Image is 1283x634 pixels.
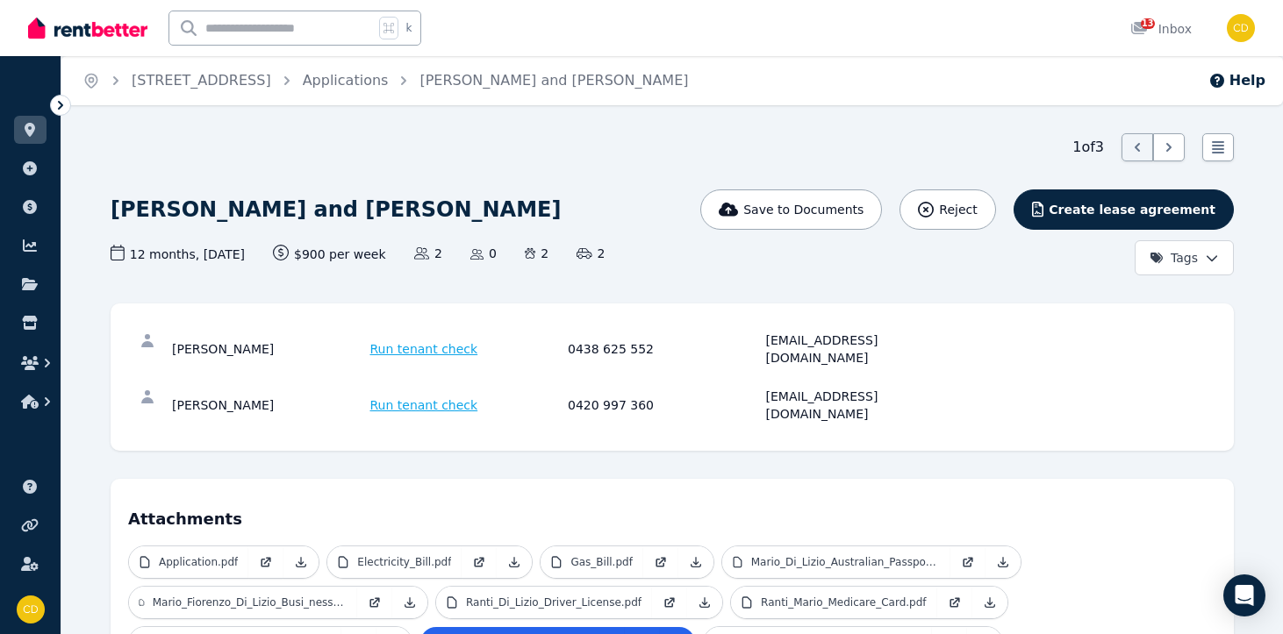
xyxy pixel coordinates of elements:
a: Mario_Di_Lizio_Australian_Passport.jpg [722,546,950,578]
a: Download Attachment [283,546,319,578]
p: Gas_Bill.pdf [570,555,632,569]
div: 0438 625 552 [568,331,761,367]
span: k [405,21,412,35]
p: Electricity_Bill.pdf [357,555,451,569]
a: Ranti_Mario_Medicare_Card.pdf [731,587,936,618]
a: [PERSON_NAME] and [PERSON_NAME] [419,72,688,89]
span: Run tenant check [370,396,478,414]
a: Download Attachment [986,546,1021,578]
span: 0 [470,245,497,262]
a: Download Attachment [687,587,722,618]
span: Create lease agreement [1049,201,1215,218]
a: Open in new Tab [950,546,986,578]
div: [EMAIL_ADDRESS][DOMAIN_NAME] [766,331,959,367]
a: Application.pdf [129,546,248,578]
button: Create lease agreement [1014,189,1234,230]
span: Run tenant check [370,340,478,358]
img: Chris Dimitropoulos [1227,14,1255,42]
span: 13 [1141,18,1155,29]
span: Tags [1150,249,1198,267]
div: [PERSON_NAME] [172,388,365,423]
div: 0420 997 360 [568,388,761,423]
a: [STREET_ADDRESS] [132,72,271,89]
span: Save to Documents [743,201,864,218]
button: Reject [900,189,995,230]
a: Open in new Tab [357,587,392,618]
h1: [PERSON_NAME] and [PERSON_NAME] [111,196,561,224]
a: Open in new Tab [937,587,972,618]
div: Inbox [1130,20,1192,38]
a: Open in new Tab [643,546,678,578]
button: Help [1208,70,1265,91]
a: Mario_Fiorenzo_Di_Lizio_Busi_nessCheqAcctPlus_043685855_31.pdf [129,587,357,618]
a: Open in new Tab [652,587,687,618]
span: 1 of 3 [1072,137,1104,158]
p: Mario_Fiorenzo_Di_Lizio_Busi_nessCheqAcctPlus_043685855_31.pdf [153,595,347,609]
a: Open in new Tab [462,546,497,578]
p: Ranti_Di_Lizio_Driver_License.pdf [466,595,641,609]
p: Application.pdf [159,555,238,569]
a: Download Attachment [392,587,427,618]
a: Applications [303,72,389,89]
div: Open Intercom Messenger [1223,574,1265,616]
a: Download Attachment [972,587,1007,618]
span: 12 months , [DATE] [111,245,245,263]
span: $900 per week [273,245,386,263]
span: 2 [525,245,548,262]
p: Mario_Di_Lizio_Australian_Passport.jpg [751,555,940,569]
a: Download Attachment [497,546,532,578]
p: Ranti_Mario_Medicare_Card.pdf [761,595,926,609]
img: Chris Dimitropoulos [17,595,45,623]
div: [PERSON_NAME] [172,331,365,367]
span: 2 [577,245,605,262]
a: Gas_Bill.pdf [541,546,642,578]
span: 2 [414,245,442,262]
span: Reject [939,201,977,218]
h4: Attachments [128,496,1216,531]
nav: Breadcrumb [61,56,709,105]
a: Download Attachment [678,546,713,578]
a: Open in new Tab [248,546,283,578]
div: [EMAIL_ADDRESS][DOMAIN_NAME] [766,388,959,423]
a: Ranti_Di_Lizio_Driver_License.pdf [436,587,652,618]
a: Electricity_Bill.pdf [327,546,462,578]
button: Save to Documents [700,189,883,230]
img: RentBetter [28,15,147,41]
button: Tags [1135,240,1234,275]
